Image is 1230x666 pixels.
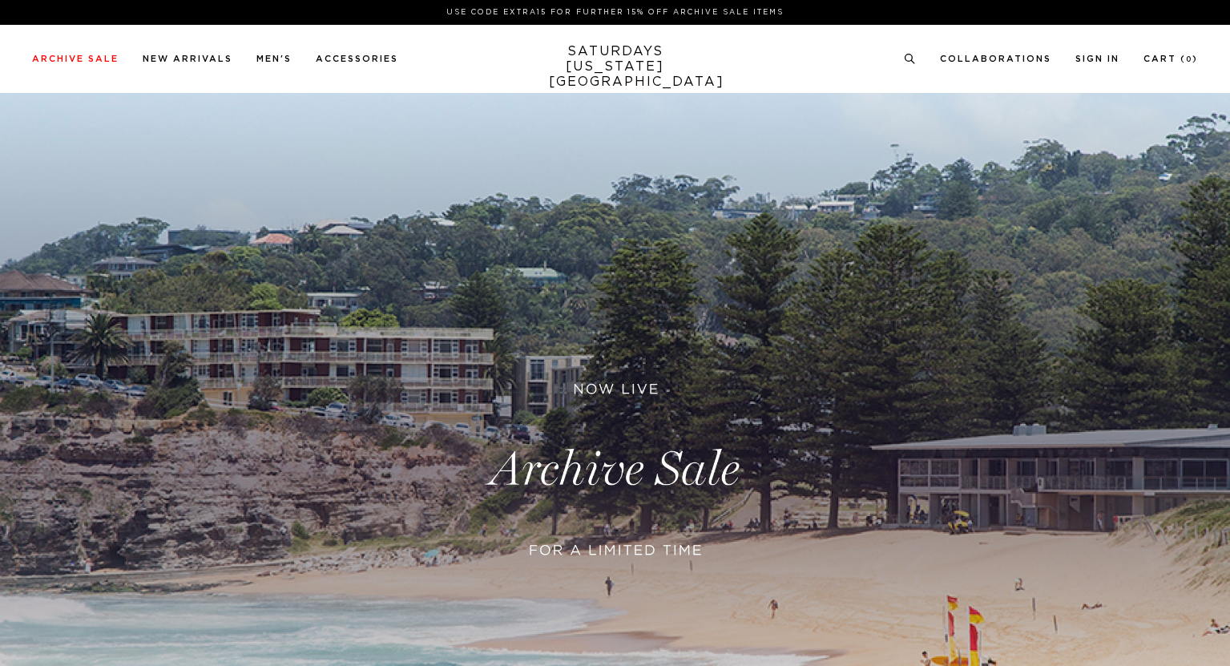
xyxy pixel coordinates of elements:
a: SATURDAYS[US_STATE][GEOGRAPHIC_DATA] [549,44,681,90]
a: Sign In [1075,54,1119,63]
a: Cart (0) [1143,54,1198,63]
a: Men's [256,54,292,63]
p: Use Code EXTRA15 for Further 15% Off Archive Sale Items [38,6,1192,18]
small: 0 [1186,56,1192,63]
a: New Arrivals [143,54,232,63]
a: Collaborations [940,54,1051,63]
a: Accessories [316,54,398,63]
a: Archive Sale [32,54,119,63]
